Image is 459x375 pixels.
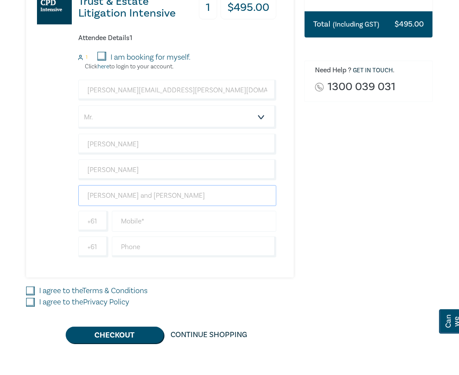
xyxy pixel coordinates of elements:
[112,236,277,257] input: Phone
[66,327,164,343] button: Checkout
[78,34,277,42] h6: Attendee Details 1
[328,81,395,93] a: 1300 039 031
[86,54,87,61] small: 1
[313,19,379,30] h3: Total
[164,327,254,343] a: Continue Shopping
[78,211,108,232] input: +61
[78,236,108,257] input: +61
[111,52,191,63] label: I am booking for myself.
[83,297,129,307] a: Privacy Policy
[395,19,424,30] h3: $ 495.00
[112,211,277,232] input: Mobile*
[333,20,379,29] small: (Including GST)
[82,286,147,296] a: Terms & Conditions
[78,185,277,206] input: Company
[39,285,147,297] label: I agree to the
[39,297,129,308] label: I agree to the
[353,67,393,74] a: Get in touch
[97,63,109,71] a: here
[78,63,174,70] p: Click to login to your account.
[78,80,277,101] input: Attendee Email*
[78,134,277,155] input: First Name*
[315,66,426,75] h6: Need Help ? .
[78,159,277,180] input: Last Name*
